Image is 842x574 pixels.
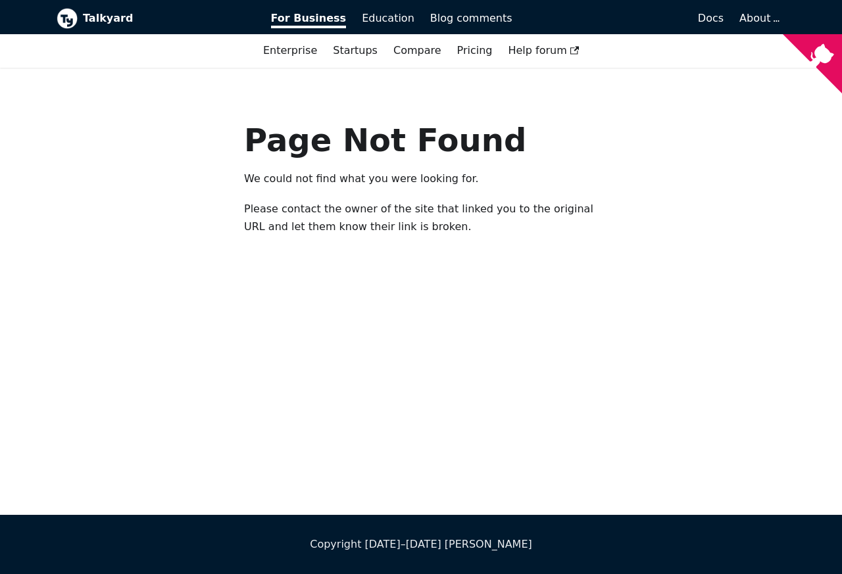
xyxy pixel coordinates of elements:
[698,12,724,24] span: Docs
[83,10,253,27] b: Talkyard
[449,39,501,62] a: Pricing
[393,44,441,57] a: Compare
[244,120,598,160] h1: Page Not Found
[244,201,598,235] p: Please contact the owner of the site that linked you to the original URL and let them know their ...
[739,12,778,24] a: About
[57,536,785,553] div: Copyright [DATE]–[DATE] [PERSON_NAME]
[244,170,598,187] p: We could not find what you were looking for.
[255,39,325,62] a: Enterprise
[354,7,422,30] a: Education
[430,12,512,24] span: Blog comments
[325,39,385,62] a: Startups
[508,44,579,57] span: Help forum
[500,39,587,62] a: Help forum
[57,8,253,29] a: Talkyard logoTalkyard
[263,7,355,30] a: For Business
[271,12,347,28] span: For Business
[422,7,520,30] a: Blog comments
[57,8,78,29] img: Talkyard logo
[362,12,414,24] span: Education
[520,7,732,30] a: Docs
